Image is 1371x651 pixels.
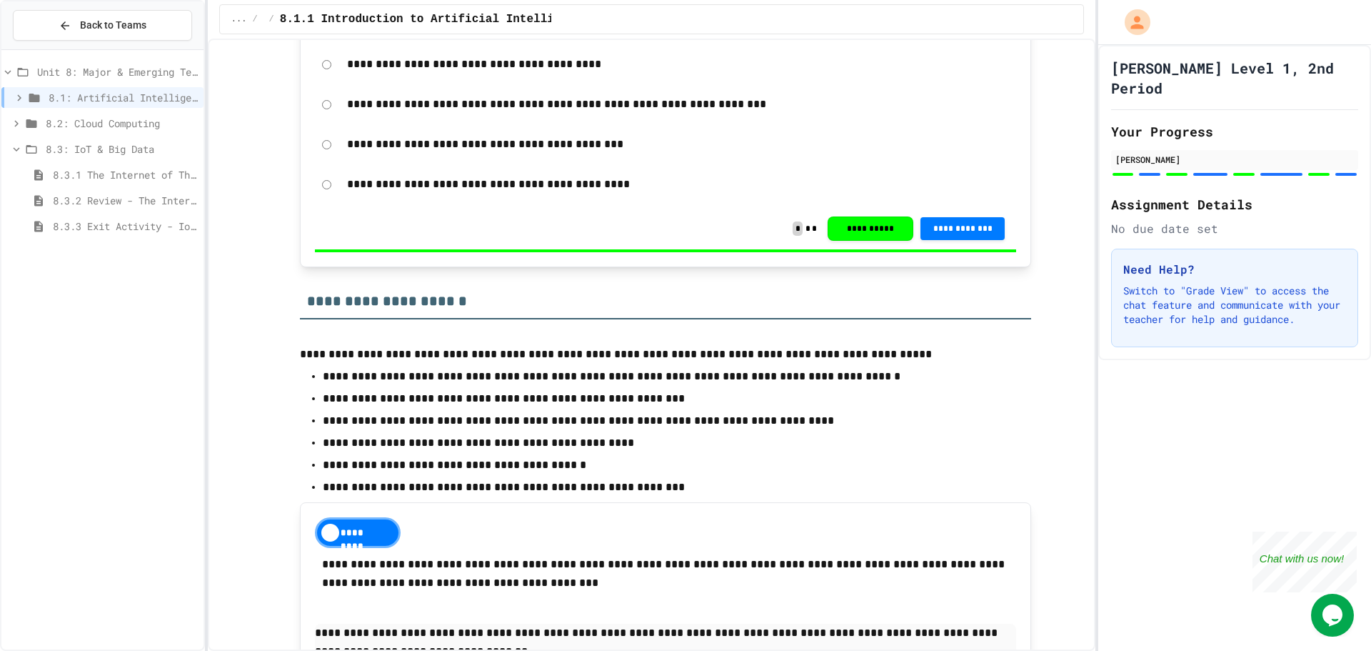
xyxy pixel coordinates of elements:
[280,11,588,28] span: 8.1.1 Introduction to Artificial Intelligence
[46,141,198,156] span: 8.3: IoT & Big Data
[53,193,198,208] span: 8.3.2 Review - The Internet of Things and Big Data
[252,14,257,25] span: /
[1110,6,1154,39] div: My Account
[53,219,198,234] span: 8.3.3 Exit Activity - IoT Data Detective Challenge
[1115,153,1354,166] div: [PERSON_NAME]
[1123,261,1346,278] h3: Need Help?
[1252,532,1357,592] iframe: chat widget
[1111,194,1358,214] h2: Assignment Details
[37,64,198,79] span: Unit 8: Major & Emerging Technologies
[1123,284,1346,327] p: Switch to "Grade View" to access the chat feature and communicate with your teacher for help and ...
[1111,220,1358,237] div: No due date set
[13,10,192,41] button: Back to Teams
[1311,594,1357,637] iframe: chat widget
[46,116,198,131] span: 8.2: Cloud Computing
[1111,121,1358,141] h2: Your Progress
[1111,58,1358,98] h1: [PERSON_NAME] Level 1, 2nd Period
[80,18,146,33] span: Back to Teams
[53,167,198,182] span: 8.3.1 The Internet of Things and Big Data: Our Connected Digital World
[49,90,198,105] span: 8.1: Artificial Intelligence Basics
[269,14,274,25] span: /
[231,14,247,25] span: ...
